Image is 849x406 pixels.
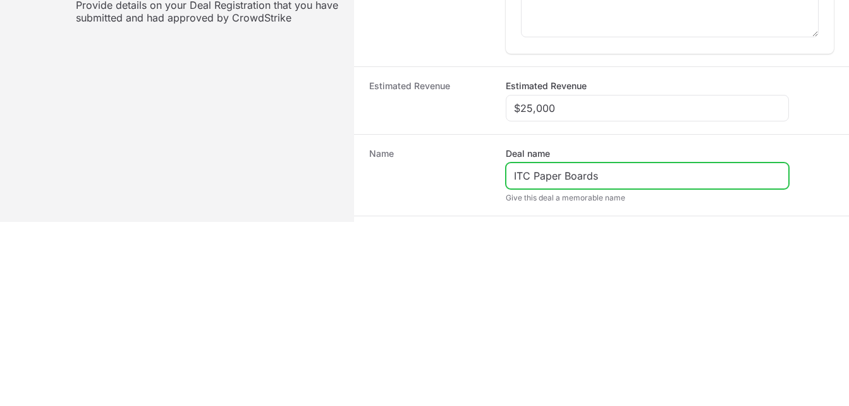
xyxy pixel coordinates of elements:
[514,101,781,116] input: $
[506,193,789,203] div: Give this deal a memorable name
[506,80,587,92] label: Estimated Revenue
[369,147,491,203] dt: Name
[369,80,491,121] dt: Estimated Revenue
[506,147,550,160] label: Deal name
